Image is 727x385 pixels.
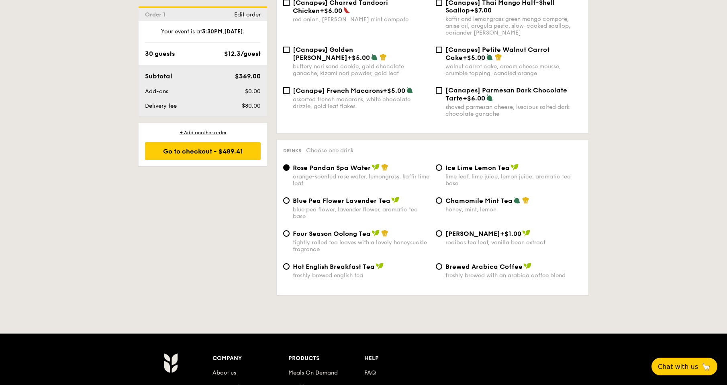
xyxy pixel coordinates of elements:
img: icon-chef-hat.a58ddaea.svg [381,164,388,171]
img: icon-vegan.f8ff3823.svg [372,229,380,237]
input: [Canapes] Parmesan Dark Chocolate Tarte+$6.00shaved parmesan cheese, luscious salted dark chocola... [436,87,442,94]
span: +$7.00 [470,6,492,14]
img: icon-vegan.f8ff3823.svg [372,164,380,171]
span: +$5.00 [347,54,370,61]
input: Chamomile Mint Teahoney, mint, lemon [436,197,442,204]
img: AYc88T3wAAAABJRU5ErkJggg== [163,353,178,373]
span: +$6.00 [463,94,485,102]
span: Subtotal [145,72,172,80]
div: Products [288,353,364,364]
input: [Canapes] Petite Walnut Carrot Cake+$5.00walnut carrot cake, cream cheese mousse, crumble topping... [436,47,442,53]
span: Ice Lime Lemon Tea [445,164,510,172]
div: orange-scented rose water, lemongrass, kaffir lime leaf [293,173,429,187]
span: Four Season Oolong Tea [293,230,371,238]
input: Hot English Breakfast Teafreshly brewed english tea [283,263,290,270]
button: Chat with us🦙 [651,358,717,375]
img: icon-vegan.f8ff3823.svg [523,262,531,270]
img: icon-chef-hat.a58ddaea.svg [381,229,388,237]
img: icon-vegetarian.fe4039eb.svg [371,53,378,61]
div: 30 guests [145,49,175,59]
input: Ice Lime Lemon Tealime leaf, lime juice, lemon juice, aromatic tea base [436,164,442,171]
div: tightly rolled tea leaves with a lovely honeysuckle fragrance [293,239,429,253]
span: Order 1 [145,11,169,18]
div: blue pea flower, lavender flower, aromatic tea base [293,206,429,220]
img: icon-vegetarian.fe4039eb.svg [513,197,521,204]
span: +$1.00 [500,230,521,238]
span: [Canapes] Golden [PERSON_NAME] [293,46,353,61]
img: icon-vegetarian.fe4039eb.svg [406,86,413,94]
span: Rose Pandan Spa Water [293,164,371,172]
div: red onion, [PERSON_NAME] mint compote [293,16,429,23]
span: [Canapes] Parmesan Dark Chocolate Tarte [445,86,567,102]
div: shaved parmesan cheese, luscious salted dark chocolate ganache [445,104,582,117]
span: Chamomile Mint Tea [445,197,513,205]
img: icon-chef-hat.a58ddaea.svg [380,53,387,61]
div: kaffir and lemongrass green mango compote, anise oil, arugula pesto, slow-cooked scallop, coriand... [445,16,582,36]
a: Meals On Demand [288,369,338,376]
span: $0.00 [245,88,261,95]
span: Edit order [234,11,261,18]
div: Your event is at , . [145,28,261,43]
span: +$6.00 [320,7,342,14]
span: Chat with us [658,363,698,371]
input: Blue Pea Flower Lavender Teablue pea flower, lavender flower, aromatic tea base [283,197,290,204]
input: [PERSON_NAME]+$1.00rooibos tea leaf, vanilla bean extract [436,230,442,237]
strong: [DATE] [224,28,243,35]
span: [Canape] French Macarons [293,87,383,94]
span: [Canapes] Petite Walnut Carrot Cake [445,46,549,61]
div: $12.3/guest [224,49,261,59]
img: icon-vegetarian.fe4039eb.svg [486,53,493,61]
input: [Canapes] Golden [PERSON_NAME]+$5.00buttery nori sand cookie, gold chocolate ganache, kizami nori... [283,47,290,53]
a: FAQ [364,369,376,376]
img: icon-vegetarian.fe4039eb.svg [486,94,493,101]
a: About us [212,369,236,376]
div: walnut carrot cake, cream cheese mousse, crumble topping, candied orange [445,63,582,77]
input: Brewed Arabica Coffeefreshly brewed with an arabica coffee blend [436,263,442,270]
span: Hot English Breakfast Tea [293,263,375,270]
img: icon-chef-hat.a58ddaea.svg [495,53,502,61]
span: +$5.00 [463,54,485,61]
span: +$5.00 [383,87,405,94]
strong: 3:30PM [202,28,223,35]
img: icon-vegan.f8ff3823.svg [522,229,530,237]
div: freshly brewed english tea [293,272,429,279]
div: buttery nori sand cookie, gold chocolate ganache, kizami nori powder, gold leaf [293,63,429,77]
div: rooibos tea leaf, vanilla bean extract [445,239,582,246]
input: [Canape] French Macarons+$5.00assorted french macarons, white chocolate drizzle, gold leaf flakes [283,87,290,94]
span: $80.00 [242,102,261,109]
div: Company [212,353,288,364]
img: icon-spicy.37a8142b.svg [343,6,350,14]
div: + Add another order [145,129,261,136]
span: Brewed Arabica Coffee [445,263,523,270]
input: Four Season Oolong Teatightly rolled tea leaves with a lovely honeysuckle fragrance [283,230,290,237]
span: $369.00 [235,72,261,80]
img: icon-vegan.f8ff3823.svg [511,164,519,171]
span: Choose one drink [306,147,353,154]
span: Delivery fee [145,102,177,109]
div: assorted french macarons, white chocolate drizzle, gold leaf flakes [293,96,429,110]
input: Rose Pandan Spa Waterorange-scented rose water, lemongrass, kaffir lime leaf [283,164,290,171]
span: Drinks [283,148,301,154]
div: lime leaf, lime juice, lemon juice, aromatic tea base [445,173,582,187]
div: honey, mint, lemon [445,206,582,213]
div: Help [364,353,440,364]
img: icon-vegan.f8ff3823.svg [376,262,384,270]
div: freshly brewed with an arabica coffee blend [445,272,582,279]
div: Go to checkout - $489.41 [145,142,261,160]
span: [PERSON_NAME] [445,230,500,238]
img: icon-vegan.f8ff3823.svg [391,197,399,204]
img: icon-chef-hat.a58ddaea.svg [522,197,529,204]
span: 🦙 [701,362,711,371]
span: Add-ons [145,88,168,95]
span: Blue Pea Flower Lavender Tea [293,197,390,205]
